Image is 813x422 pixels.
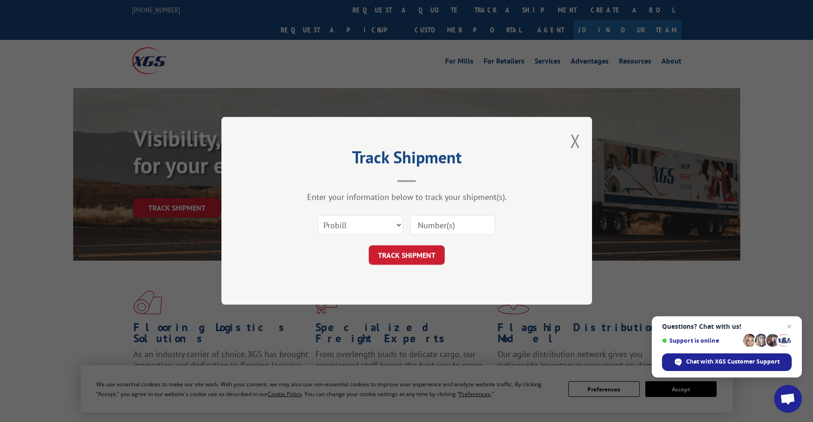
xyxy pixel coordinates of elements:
[268,151,546,168] h2: Track Shipment
[662,353,792,371] div: Chat with XGS Customer Support
[369,246,445,265] button: TRACK SHIPMENT
[570,128,580,153] button: Close modal
[662,323,792,330] span: Questions? Chat with us!
[410,216,495,235] input: Number(s)
[774,385,802,413] div: Open chat
[784,321,795,332] span: Close chat
[686,358,780,366] span: Chat with XGS Customer Support
[662,337,740,344] span: Support is online
[268,192,546,203] div: Enter your information below to track your shipment(s).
